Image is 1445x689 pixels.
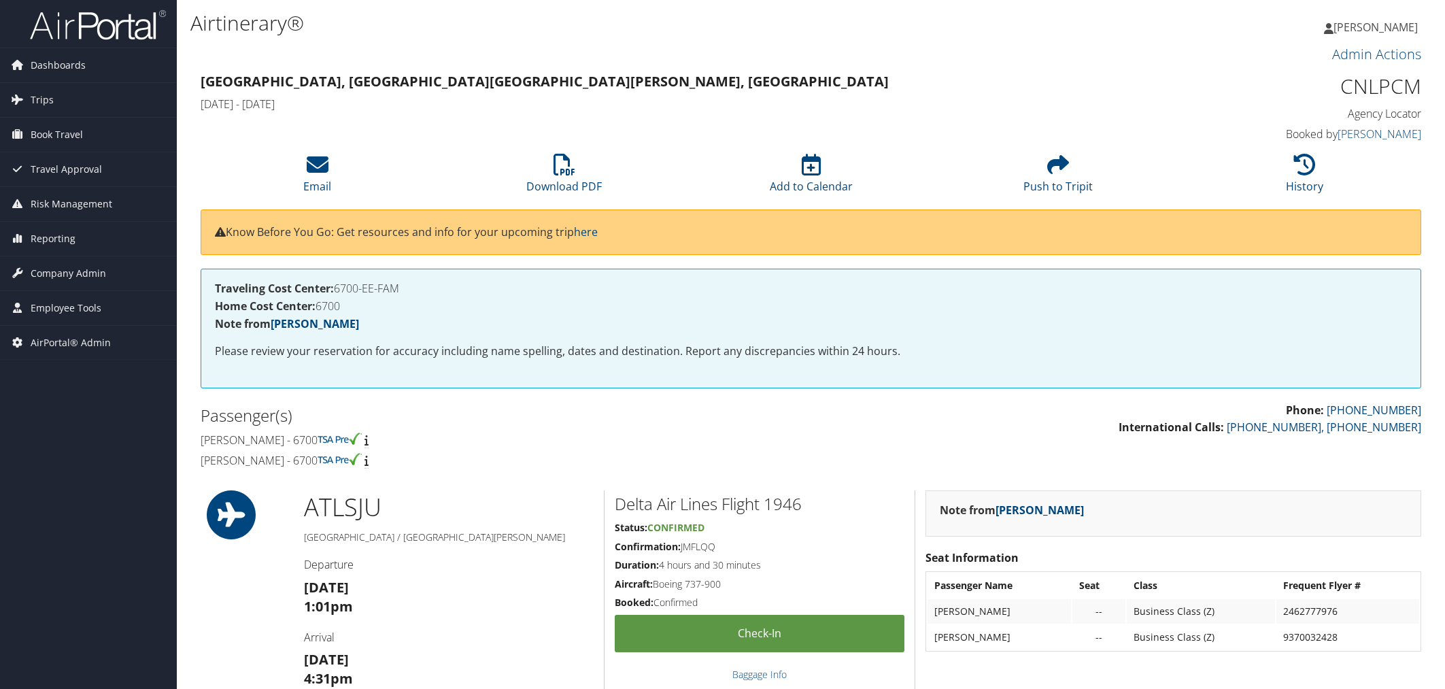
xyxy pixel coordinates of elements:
[1132,106,1421,121] h4: Agency Locator
[770,161,853,194] a: Add to Calendar
[526,161,602,194] a: Download PDF
[1276,625,1419,650] td: 9370032428
[31,48,86,82] span: Dashboards
[1286,161,1323,194] a: History
[304,531,594,544] h5: [GEOGRAPHIC_DATA] / [GEOGRAPHIC_DATA][PERSON_NAME]
[574,224,598,239] a: here
[1276,573,1419,598] th: Frequent Flyer #
[1333,20,1418,35] span: [PERSON_NAME]
[318,453,362,465] img: tsa-precheck.png
[615,577,653,590] strong: Aircraft:
[31,187,112,221] span: Risk Management
[1127,573,1275,598] th: Class
[201,72,889,90] strong: [GEOGRAPHIC_DATA], [GEOGRAPHIC_DATA] [GEOGRAPHIC_DATA][PERSON_NAME], [GEOGRAPHIC_DATA]
[304,630,594,645] h4: Arrival
[1072,573,1125,598] th: Seat
[201,433,801,448] h4: [PERSON_NAME] - 6700
[304,597,353,616] strong: 1:01pm
[1338,127,1421,141] a: [PERSON_NAME]
[31,326,111,360] span: AirPortal® Admin
[1079,631,1119,643] div: --
[615,596,904,609] h5: Confirmed
[215,281,334,296] strong: Traveling Cost Center:
[732,668,787,681] a: Baggage Info
[925,550,1019,565] strong: Seat Information
[1327,403,1421,418] a: [PHONE_NUMBER]
[615,492,904,516] h2: Delta Air Lines Flight 1946
[215,299,316,314] strong: Home Cost Center:
[30,9,166,41] img: airportal-logo.png
[615,615,904,652] a: Check-in
[647,521,704,534] span: Confirmed
[190,9,1018,37] h1: Airtinerary®
[318,433,362,445] img: tsa-precheck.png
[304,557,594,572] h4: Departure
[996,503,1084,518] a: [PERSON_NAME]
[201,97,1111,112] h4: [DATE] - [DATE]
[615,521,647,534] strong: Status:
[615,540,904,554] h5: JMFLQQ
[1127,625,1275,650] td: Business Class (Z)
[31,118,83,152] span: Book Travel
[940,503,1084,518] strong: Note from
[1079,605,1119,618] div: --
[271,316,359,331] a: [PERSON_NAME]
[615,596,653,609] strong: Booked:
[1132,72,1421,101] h1: CNLPCM
[928,599,1071,624] td: [PERSON_NAME]
[1227,420,1421,435] a: [PHONE_NUMBER], [PHONE_NUMBER]
[31,256,106,290] span: Company Admin
[304,669,353,688] strong: 4:31pm
[928,625,1071,650] td: [PERSON_NAME]
[1332,45,1421,63] a: Admin Actions
[201,404,801,427] h2: Passenger(s)
[215,316,359,331] strong: Note from
[31,291,101,325] span: Employee Tools
[215,283,1407,294] h4: 6700-EE-FAM
[31,152,102,186] span: Travel Approval
[215,301,1407,312] h4: 6700
[31,83,54,117] span: Trips
[1023,161,1093,194] a: Push to Tripit
[304,490,594,524] h1: ATL SJU
[304,650,349,669] strong: [DATE]
[303,161,331,194] a: Email
[1276,599,1419,624] td: 2462777976
[615,540,681,553] strong: Confirmation:
[1127,599,1275,624] td: Business Class (Z)
[304,578,349,596] strong: [DATE]
[215,224,1407,241] p: Know Before You Go: Get resources and info for your upcoming trip
[615,577,904,591] h5: Boeing 737-900
[1286,403,1324,418] strong: Phone:
[1324,7,1431,48] a: [PERSON_NAME]
[615,558,659,571] strong: Duration:
[1119,420,1224,435] strong: International Calls:
[1132,127,1421,141] h4: Booked by
[201,453,801,468] h4: [PERSON_NAME] - 6700
[215,343,1407,360] p: Please review your reservation for accuracy including name spelling, dates and destination. Repor...
[928,573,1071,598] th: Passenger Name
[615,558,904,572] h5: 4 hours and 30 minutes
[31,222,75,256] span: Reporting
